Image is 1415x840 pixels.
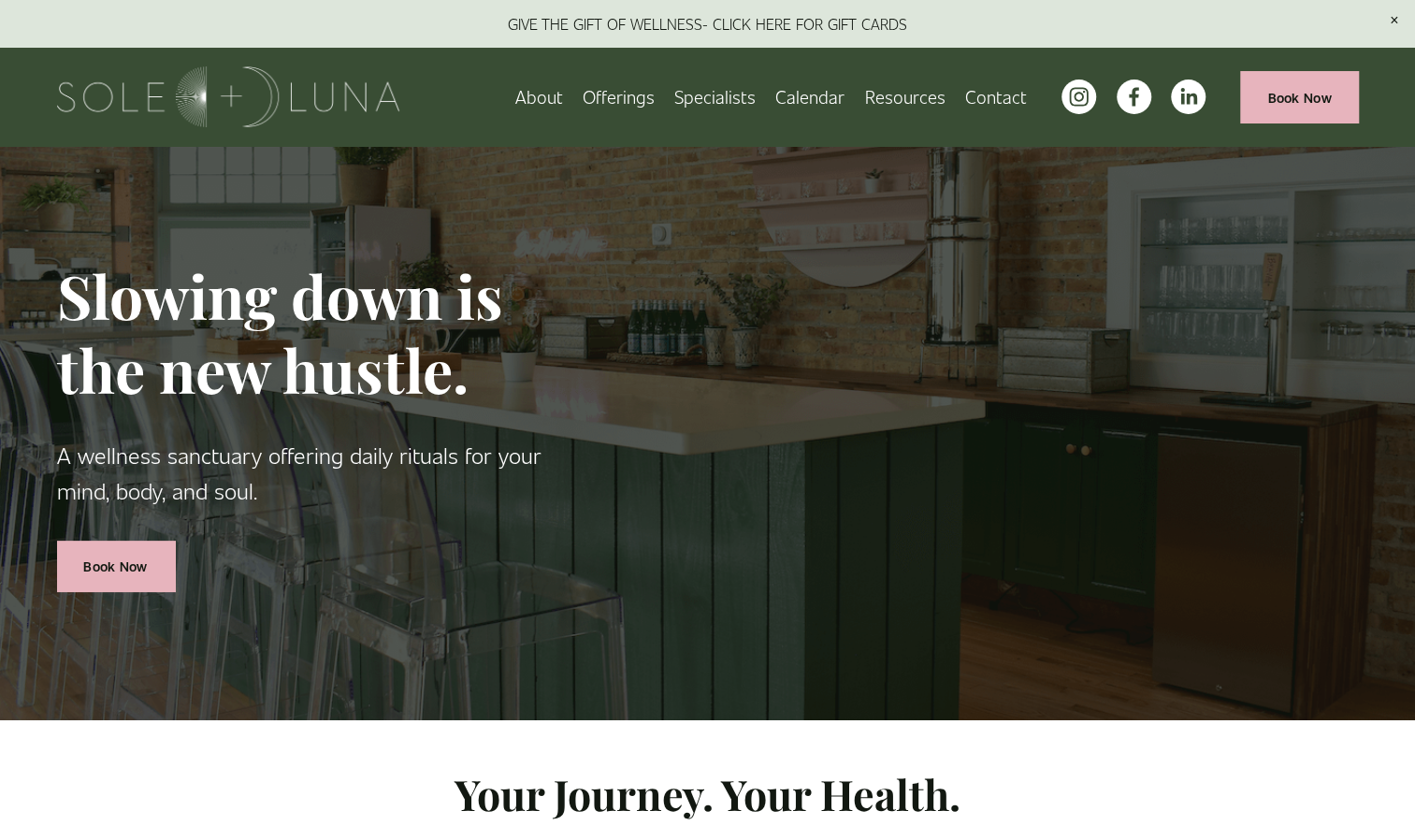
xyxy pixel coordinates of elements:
[57,259,594,407] h1: Slowing down is the new hustle.
[1240,71,1358,123] a: Book Now
[775,80,845,113] a: Calendar
[965,80,1027,113] a: Contact
[57,66,400,127] img: Sole + Luna
[455,766,960,821] strong: Your Journey. Your Health.
[583,80,655,113] a: folder dropdown
[57,437,594,509] p: A wellness sanctuary offering daily rituals for your mind, body, and soul.
[57,541,175,592] a: Book Now
[583,82,655,111] span: Offerings
[515,80,563,113] a: About
[674,80,756,113] a: Specialists
[1061,80,1096,114] a: instagram-unauth
[1171,80,1206,114] a: LinkedIn
[1117,80,1151,114] a: facebook-unauth
[864,80,945,113] a: folder dropdown
[864,82,945,111] span: Resources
